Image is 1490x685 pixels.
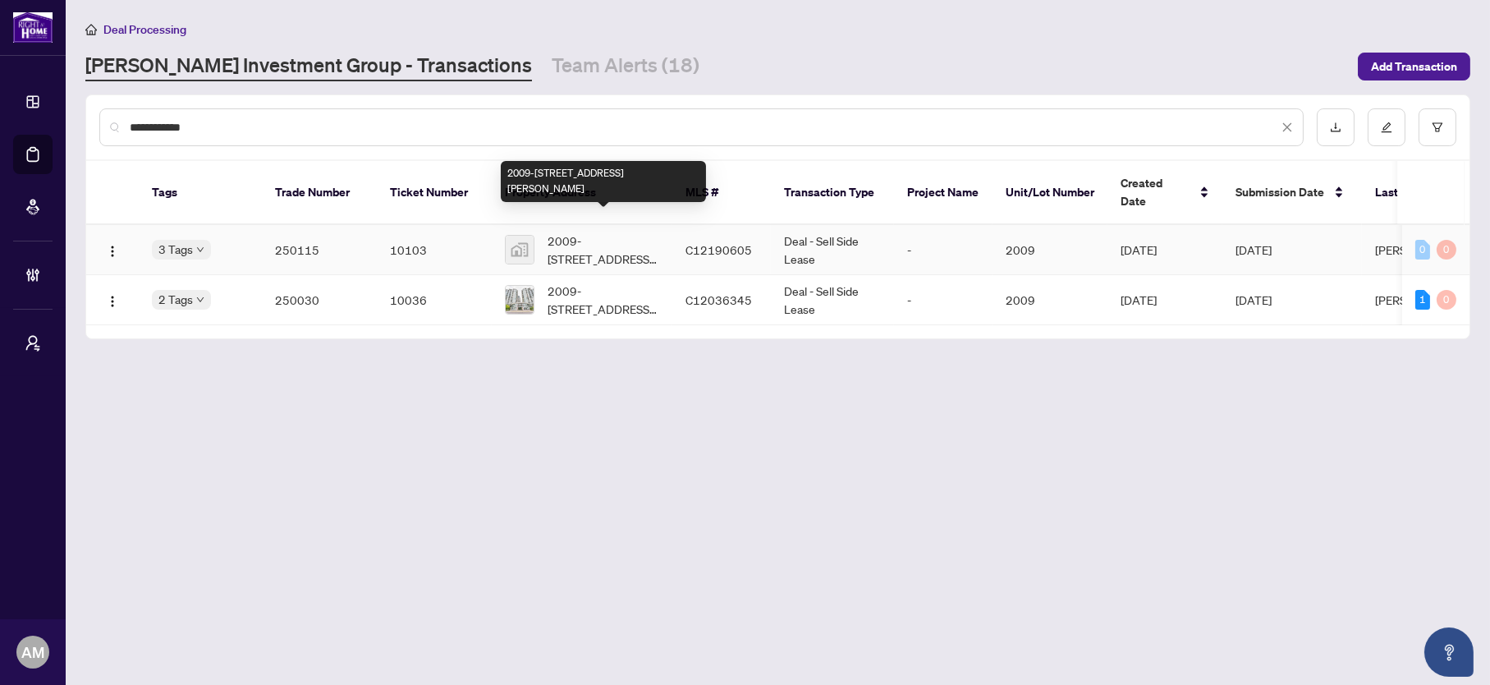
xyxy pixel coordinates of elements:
[262,225,377,275] td: 250115
[262,275,377,325] td: 250030
[139,161,262,225] th: Tags
[1437,290,1456,310] div: 0
[1362,275,1485,325] td: [PERSON_NAME]
[1362,161,1485,225] th: Last Updated By
[377,225,492,275] td: 10103
[1437,240,1456,260] div: 0
[196,246,204,254] span: down
[501,161,706,202] div: 2009-[STREET_ADDRESS][PERSON_NAME]
[1381,122,1392,133] span: edit
[1317,108,1355,146] button: download
[99,287,126,313] button: Logo
[158,290,193,309] span: 2 Tags
[552,52,699,81] a: Team Alerts (18)
[771,275,894,325] td: Deal - Sell Side Lease
[1419,108,1456,146] button: filter
[196,296,204,304] span: down
[13,12,53,43] img: logo
[85,24,97,35] span: home
[85,52,532,81] a: [PERSON_NAME] Investment Group - Transactions
[106,245,119,258] img: Logo
[377,275,492,325] td: 10036
[993,275,1107,325] td: 2009
[1222,275,1362,325] td: [DATE]
[1358,53,1470,80] button: Add Transaction
[1236,183,1324,201] span: Submission Date
[1281,122,1293,133] span: close
[25,335,41,352] span: user-switch
[1415,240,1430,260] div: 0
[1107,161,1222,225] th: Created Date
[1222,161,1362,225] th: Submission Date
[548,282,659,318] span: 2009-[STREET_ADDRESS][PERSON_NAME]
[377,161,492,225] th: Ticket Number
[1368,108,1405,146] button: edit
[894,161,993,225] th: Project Name
[106,295,119,308] img: Logo
[993,161,1107,225] th: Unit/Lot Number
[1432,122,1443,133] span: filter
[685,242,752,257] span: C12190605
[1424,628,1474,677] button: Open asap
[1415,290,1430,310] div: 1
[672,161,771,225] th: MLS #
[993,225,1107,275] td: 2009
[1371,53,1457,80] span: Add Transaction
[771,225,894,275] td: Deal - Sell Side Lease
[262,161,377,225] th: Trade Number
[103,22,186,37] span: Deal Processing
[21,641,44,664] span: AM
[1121,292,1157,307] span: [DATE]
[158,240,193,259] span: 3 Tags
[506,236,534,264] img: thumbnail-img
[99,237,126,263] button: Logo
[1330,122,1341,133] span: download
[506,286,534,314] img: thumbnail-img
[1362,225,1485,275] td: [PERSON_NAME]
[894,225,993,275] td: -
[1121,242,1157,257] span: [DATE]
[548,232,659,268] span: 2009-[STREET_ADDRESS][PERSON_NAME]
[685,292,752,307] span: C12036345
[894,275,993,325] td: -
[492,161,672,225] th: Property Address
[1121,174,1190,210] span: Created Date
[1222,225,1362,275] td: [DATE]
[771,161,894,225] th: Transaction Type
